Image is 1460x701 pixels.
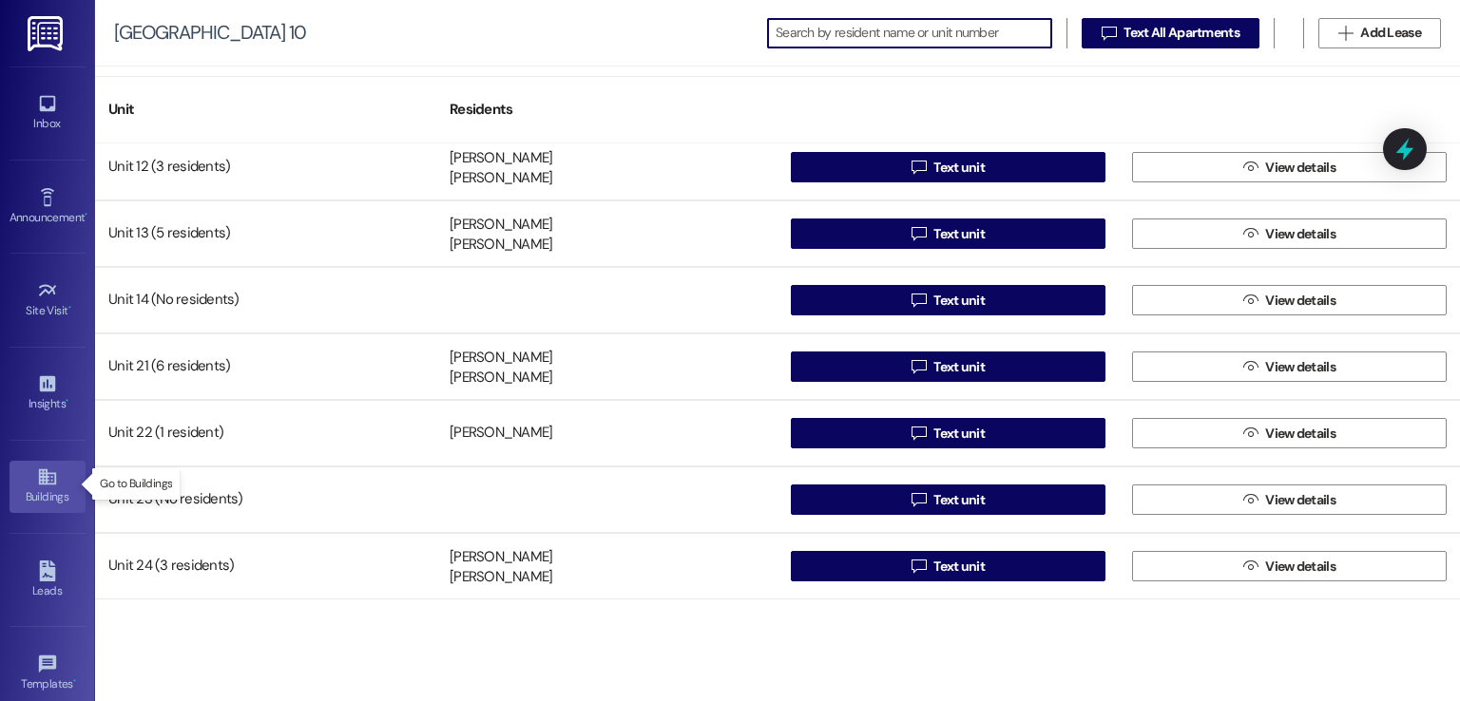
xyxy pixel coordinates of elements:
[10,648,86,699] a: Templates •
[1265,490,1335,510] span: View details
[1082,18,1259,48] button: Text All Apartments
[450,424,552,444] div: [PERSON_NAME]
[450,169,552,189] div: [PERSON_NAME]
[1243,492,1258,507] i: 
[1265,224,1335,244] span: View details
[912,492,926,507] i: 
[933,291,985,311] span: Text unit
[10,368,86,419] a: Insights •
[933,224,985,244] span: Text unit
[1132,351,1447,382] button: View details
[450,236,552,256] div: [PERSON_NAME]
[450,369,552,388] div: [PERSON_NAME]
[450,148,552,168] div: [PERSON_NAME]
[100,476,172,492] p: Go to Buildings
[436,86,778,133] div: Residents
[912,160,926,175] i: 
[912,293,926,308] i: 
[1102,26,1116,41] i: 
[1132,152,1447,182] button: View details
[1132,484,1447,515] button: View details
[1265,158,1335,178] span: View details
[450,547,552,567] div: [PERSON_NAME]
[1243,559,1258,574] i: 
[95,481,436,519] div: Unit 23 (No residents)
[1243,160,1258,175] i: 
[95,148,436,186] div: Unit 12 (3 residents)
[10,87,86,139] a: Inbox
[791,351,1105,382] button: Text unit
[28,16,67,51] img: ResiDesk Logo
[95,86,436,133] div: Unit
[95,348,436,386] div: Unit 21 (6 residents)
[791,285,1105,315] button: Text unit
[912,359,926,374] i: 
[933,357,985,377] span: Text unit
[95,281,436,319] div: Unit 14 (No residents)
[450,215,552,235] div: [PERSON_NAME]
[85,208,87,221] span: •
[73,674,76,688] span: •
[912,226,926,241] i: 
[1265,557,1335,577] span: View details
[1265,424,1335,444] span: View details
[450,568,552,588] div: [PERSON_NAME]
[791,152,1105,182] button: Text unit
[933,158,985,178] span: Text unit
[1243,426,1258,441] i: 
[1360,23,1421,43] span: Add Lease
[1124,23,1239,43] span: Text All Apartments
[10,275,86,326] a: Site Visit •
[95,547,436,585] div: Unit 24 (3 residents)
[1265,357,1335,377] span: View details
[933,424,985,444] span: Text unit
[791,484,1105,515] button: Text unit
[66,394,68,407] span: •
[450,348,552,368] div: [PERSON_NAME]
[791,551,1105,581] button: Text unit
[1338,26,1353,41] i: 
[912,559,926,574] i: 
[791,418,1105,448] button: Text unit
[1243,359,1258,374] i: 
[1318,18,1441,48] button: Add Lease
[95,414,436,452] div: Unit 22 (1 resident)
[1132,218,1447,249] button: View details
[10,461,86,512] a: Buildings
[933,490,985,510] span: Text unit
[1243,226,1258,241] i: 
[791,218,1105,249] button: Text unit
[912,426,926,441] i: 
[1132,551,1447,581] button: View details
[95,215,436,253] div: Unit 13 (5 residents)
[1265,291,1335,311] span: View details
[114,23,306,43] div: [GEOGRAPHIC_DATA] 10
[68,301,71,314] span: •
[1243,293,1258,308] i: 
[10,555,86,606] a: Leads
[776,20,1051,47] input: Search by resident name or unit number
[933,557,985,577] span: Text unit
[1132,418,1447,448] button: View details
[1132,285,1447,315] button: View details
